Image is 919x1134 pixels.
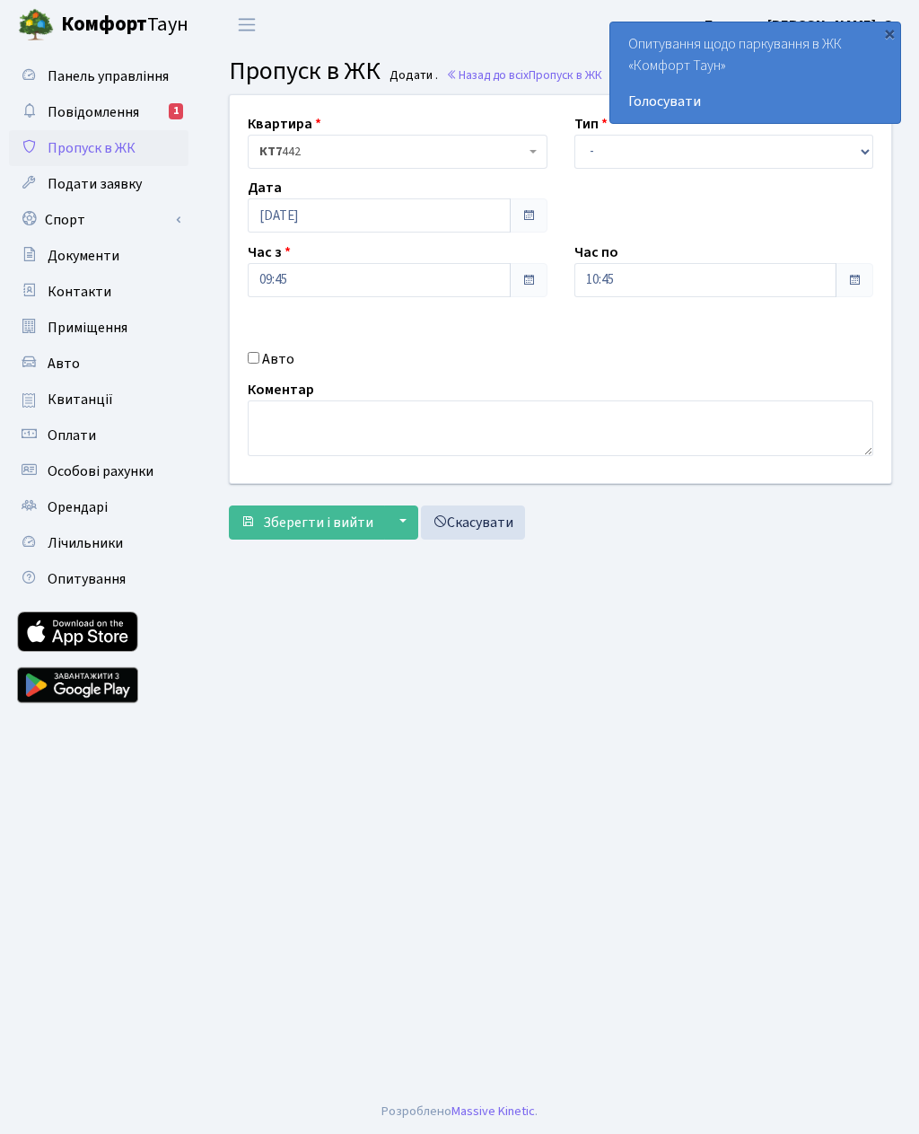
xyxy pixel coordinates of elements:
button: Зберегти і вийти [229,505,385,540]
button: Переключити навігацію [224,10,269,40]
a: Скасувати [421,505,525,540]
div: × [880,24,898,42]
span: Особові рахунки [48,462,153,481]
a: Опитування [9,561,188,597]
small: Додати . [386,68,438,84]
label: Дата [248,177,282,198]
span: Панель управління [48,66,169,86]
b: Комфорт [61,10,147,39]
span: Лічильники [48,533,123,553]
a: Орендарі [9,489,188,525]
span: Квитанції [48,390,113,409]
a: Назад до всіхПропуск в ЖК [446,66,602,84]
label: Час по [574,242,618,263]
a: Блєдних [PERSON_NAME]. О. [705,14,897,36]
img: logo.png [18,7,54,43]
span: Пропуск в ЖК [229,53,381,89]
div: Опитування щодо паркування в ЖК «Комфорт Таун» [610,22,900,123]
span: Опитування [48,569,126,589]
span: Приміщення [48,318,127,338]
span: Пропуск в ЖК [48,138,136,158]
b: КТ7 [259,143,282,161]
label: Квартира [248,113,321,135]
a: Панель управління [9,58,188,94]
a: Оплати [9,418,188,453]
a: Massive Kinetic [451,1102,535,1121]
label: Час з [248,242,291,263]
span: Таун [61,10,188,40]
a: Подати заявку [9,166,188,202]
span: Орендарі [48,497,108,517]
span: Контакти [48,282,111,302]
a: Особові рахунки [9,453,188,489]
a: Документи [9,238,188,274]
span: Подати заявку [48,174,142,194]
span: <b>КТ7</b>&nbsp;&nbsp;&nbsp;442 [259,143,525,161]
a: Контакти [9,274,188,310]
span: Оплати [48,426,96,445]
label: Коментар [248,379,314,400]
a: Авто [9,346,188,382]
a: Квитанції [9,382,188,418]
span: Авто [48,354,80,374]
a: Спорт [9,202,188,238]
span: <b>КТ7</b>&nbsp;&nbsp;&nbsp;442 [248,135,547,169]
label: Авто [262,348,294,370]
div: Розроблено . [381,1102,538,1121]
span: Зберегти і вийти [263,513,373,532]
label: Тип [574,113,608,135]
a: Повідомлення1 [9,94,188,130]
span: Повідомлення [48,102,139,122]
span: Пропуск в ЖК [529,66,602,84]
a: Пропуск в ЖК [9,130,188,166]
span: Документи [48,246,119,266]
a: Приміщення [9,310,188,346]
a: Голосувати [628,91,882,112]
a: Лічильники [9,525,188,561]
div: 1 [169,103,183,119]
b: Блєдних [PERSON_NAME]. О. [705,15,897,35]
